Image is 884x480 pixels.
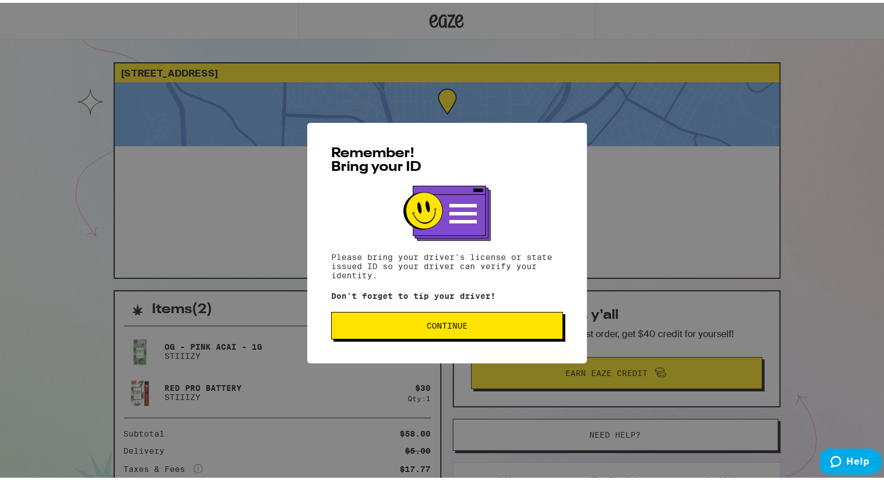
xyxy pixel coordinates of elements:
span: Remember! Bring your ID [331,144,421,171]
p: Don't forget to tip your driver! [331,289,563,298]
span: Continue [427,319,468,327]
p: Please bring your driver's license or state issued ID so your driver can verify your identity. [331,250,563,277]
button: Continue [331,309,563,337]
iframe: Opens a widget where you can find more information [820,446,882,474]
